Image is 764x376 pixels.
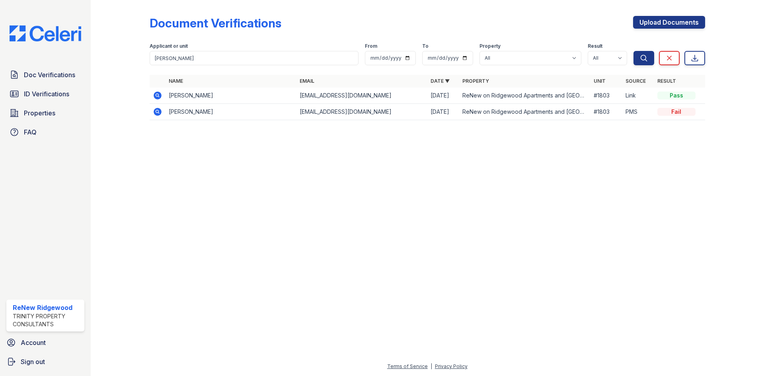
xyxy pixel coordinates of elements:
[24,127,37,137] span: FAQ
[150,16,281,30] div: Document Verifications
[166,104,296,120] td: [PERSON_NAME]
[24,89,69,99] span: ID Verifications
[3,335,88,351] a: Account
[6,124,84,140] a: FAQ
[6,105,84,121] a: Properties
[21,357,45,366] span: Sign out
[427,88,459,104] td: [DATE]
[657,92,696,99] div: Pass
[591,104,622,120] td: #1803
[166,88,296,104] td: [PERSON_NAME]
[657,78,676,84] a: Result
[622,88,654,104] td: Link
[150,43,188,49] label: Applicant or unit
[24,70,75,80] span: Doc Verifications
[300,78,314,84] a: Email
[296,104,427,120] td: [EMAIL_ADDRESS][DOMAIN_NAME]
[387,363,428,369] a: Terms of Service
[431,78,450,84] a: Date ▼
[13,312,81,328] div: Trinity Property Consultants
[435,363,468,369] a: Privacy Policy
[622,104,654,120] td: PMS
[459,88,590,104] td: ReNew on Ridgewood Apartments and [GEOGRAPHIC_DATA]
[169,78,183,84] a: Name
[626,78,646,84] a: Source
[3,354,88,370] a: Sign out
[24,108,55,118] span: Properties
[633,16,705,29] a: Upload Documents
[365,43,377,49] label: From
[296,88,427,104] td: [EMAIL_ADDRESS][DOMAIN_NAME]
[588,43,602,49] label: Result
[3,25,88,41] img: CE_Logo_Blue-a8612792a0a2168367f1c8372b55b34899dd931a85d93a1a3d3e32e68fde9ad4.png
[150,51,359,65] input: Search by name, email, or unit number
[427,104,459,120] td: [DATE]
[431,363,432,369] div: |
[422,43,429,49] label: To
[462,78,489,84] a: Property
[594,78,606,84] a: Unit
[6,86,84,102] a: ID Verifications
[459,104,590,120] td: ReNew on Ridgewood Apartments and [GEOGRAPHIC_DATA]
[13,303,81,312] div: ReNew Ridgewood
[479,43,501,49] label: Property
[591,88,622,104] td: #1803
[6,67,84,83] a: Doc Verifications
[657,108,696,116] div: Fail
[21,338,46,347] span: Account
